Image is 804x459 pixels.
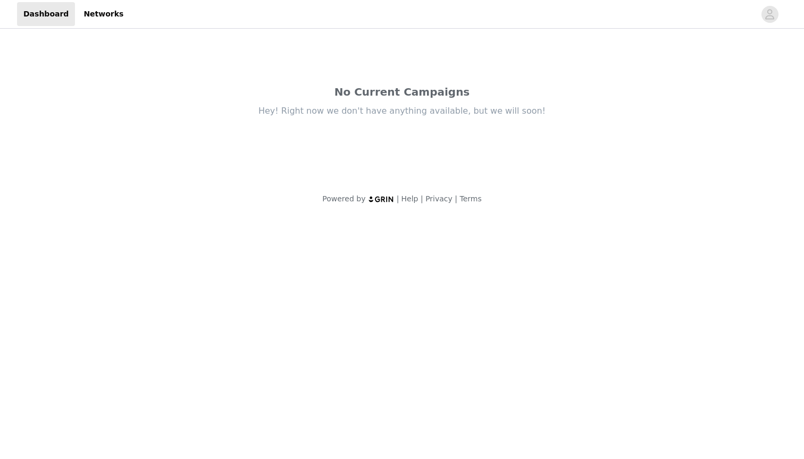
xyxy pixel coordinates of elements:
span: Powered by [322,194,365,203]
span: | [421,194,423,203]
span: | [397,194,399,203]
a: Dashboard [17,2,75,26]
a: Terms [459,194,481,203]
a: Networks [77,2,130,26]
img: logo [368,195,395,202]
div: avatar [765,6,775,23]
div: No Current Campaigns [179,84,625,100]
a: Help [401,194,418,203]
a: Privacy [425,194,453,203]
div: Hey! Right now we don't have anything available, but we will soon! [179,105,625,117]
span: | [455,194,457,203]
